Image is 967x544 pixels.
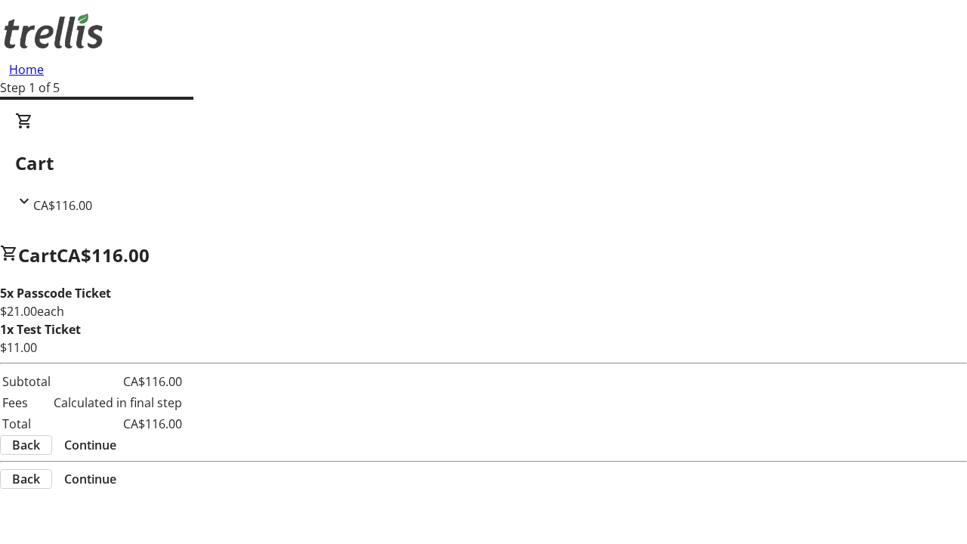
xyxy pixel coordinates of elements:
[2,414,51,434] td: Total
[18,243,57,267] span: Cart
[2,393,51,413] td: Fees
[64,470,116,488] span: Continue
[53,414,183,434] td: CA$116.00
[53,372,183,391] td: CA$116.00
[33,197,92,214] span: CA$116.00
[53,393,183,413] td: Calculated in final step
[52,436,128,454] button: Continue
[52,470,128,488] button: Continue
[57,243,150,267] span: CA$116.00
[64,436,116,454] span: Continue
[15,150,952,177] h2: Cart
[12,436,40,454] span: Back
[12,470,40,488] span: Back
[15,112,952,215] div: CartCA$116.00
[2,372,51,391] td: Subtotal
